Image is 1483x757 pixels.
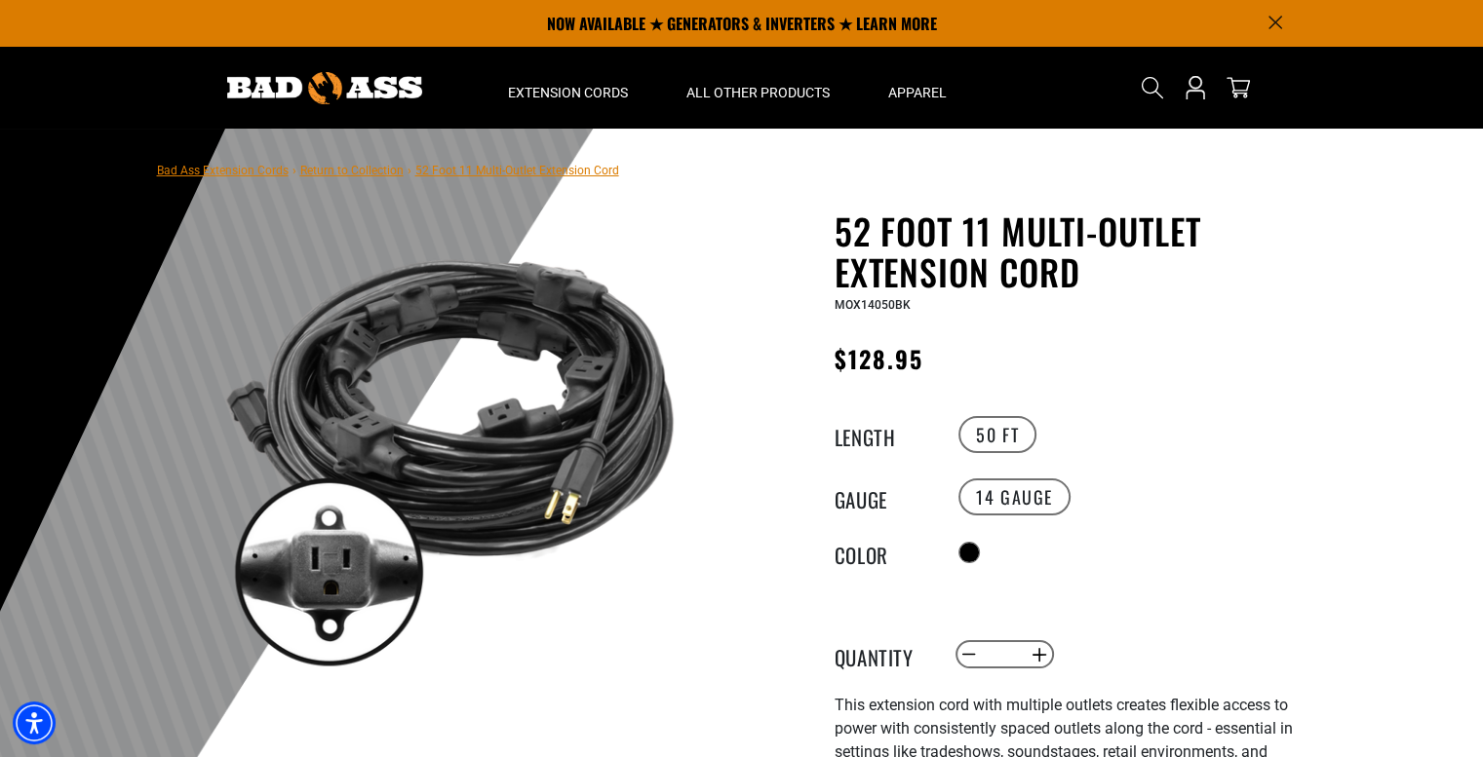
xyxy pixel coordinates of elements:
img: black [215,214,684,684]
summary: Search [1137,72,1168,103]
legend: Color [835,540,932,565]
summary: Extension Cords [479,47,657,129]
label: 14 Gauge [958,478,1071,515]
span: › [293,164,296,177]
a: Return to Collection [300,164,404,177]
nav: breadcrumbs [157,158,619,181]
legend: Length [835,422,932,447]
span: › [408,164,411,177]
span: All Other Products [686,84,830,101]
summary: Apparel [859,47,976,129]
div: Accessibility Menu [13,701,56,744]
label: Quantity [835,642,932,667]
legend: Gauge [835,484,932,510]
span: Apparel [888,84,947,101]
img: Bad Ass Extension Cords [227,72,422,104]
span: MOX14050BK [835,298,911,312]
span: $128.95 [835,341,924,376]
span: Extension Cords [508,84,628,101]
label: 50 FT [958,416,1036,453]
a: cart [1223,76,1254,99]
h1: 52 Foot 11 Multi-Outlet Extension Cord [835,210,1312,292]
a: Bad Ass Extension Cords [157,164,289,177]
summary: All Other Products [657,47,859,129]
span: 52 Foot 11 Multi-Outlet Extension Cord [415,164,619,177]
a: Open this option [1180,47,1211,129]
